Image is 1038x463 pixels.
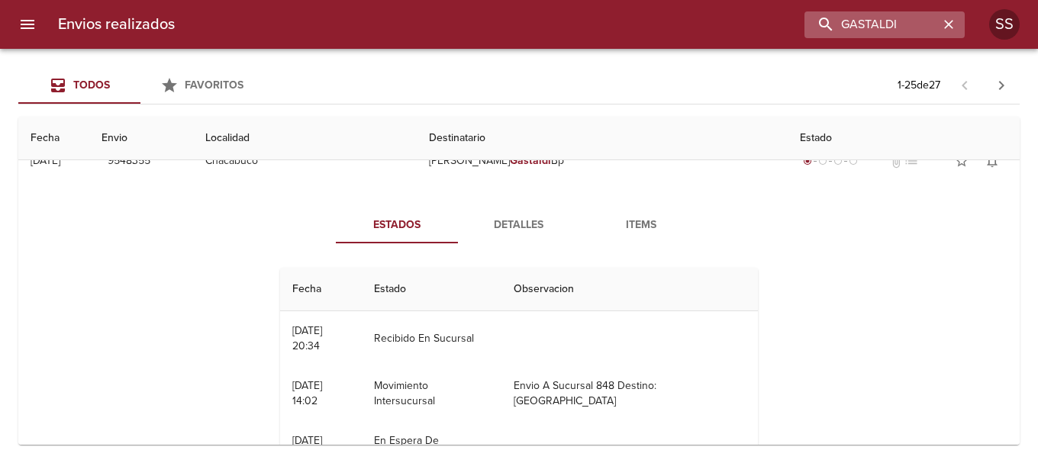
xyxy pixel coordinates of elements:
[362,366,501,421] td: Movimiento Intersucursal
[417,117,788,160] th: Destinatario
[849,156,858,166] span: radio_button_unchecked
[985,153,1000,169] span: notifications_none
[336,207,702,243] div: Tabs detalle de guia
[946,77,983,92] span: Pagina anterior
[18,117,89,160] th: Fecha
[18,67,263,104] div: Tabs Envios
[362,311,501,366] td: Recibido En Sucursal
[31,154,60,167] div: [DATE]
[904,153,919,169] span: No tiene pedido asociado
[193,117,417,160] th: Localidad
[977,146,1007,176] button: Activar notificaciones
[292,434,322,462] div: [DATE] 13:59
[345,216,449,235] span: Estados
[501,366,758,421] td: Envio A Sucursal 848 Destino: [GEOGRAPHIC_DATA]
[292,324,322,352] div: [DATE] 20:34
[89,117,193,160] th: Envio
[467,216,571,235] span: Detalles
[185,79,243,92] span: Favoritos
[954,153,969,169] span: star_border
[989,9,1020,40] div: SS
[417,133,788,188] td: [PERSON_NAME] Bp
[280,268,362,311] th: Fecha
[501,268,758,311] th: Observacion
[888,153,904,169] span: No tiene documentos adjuntos
[804,11,939,38] input: buscar
[803,156,812,166] span: radio_button_checked
[898,78,940,93] p: 1 - 25 de 27
[108,152,150,171] span: 9548355
[9,6,46,43] button: menu
[818,156,827,166] span: radio_button_unchecked
[73,79,110,92] span: Todos
[102,147,156,175] button: 9548355
[833,156,843,166] span: radio_button_unchecked
[983,67,1020,104] span: Pagina siguiente
[292,379,322,407] div: [DATE] 14:02
[946,146,977,176] button: Agregar a favoritos
[788,117,1020,160] th: Estado
[800,153,861,169] div: Generado
[362,268,501,311] th: Estado
[589,216,693,235] span: Items
[193,133,417,188] td: Chacabuco
[510,154,551,167] em: Gastaldi
[58,12,175,37] h6: Envios realizados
